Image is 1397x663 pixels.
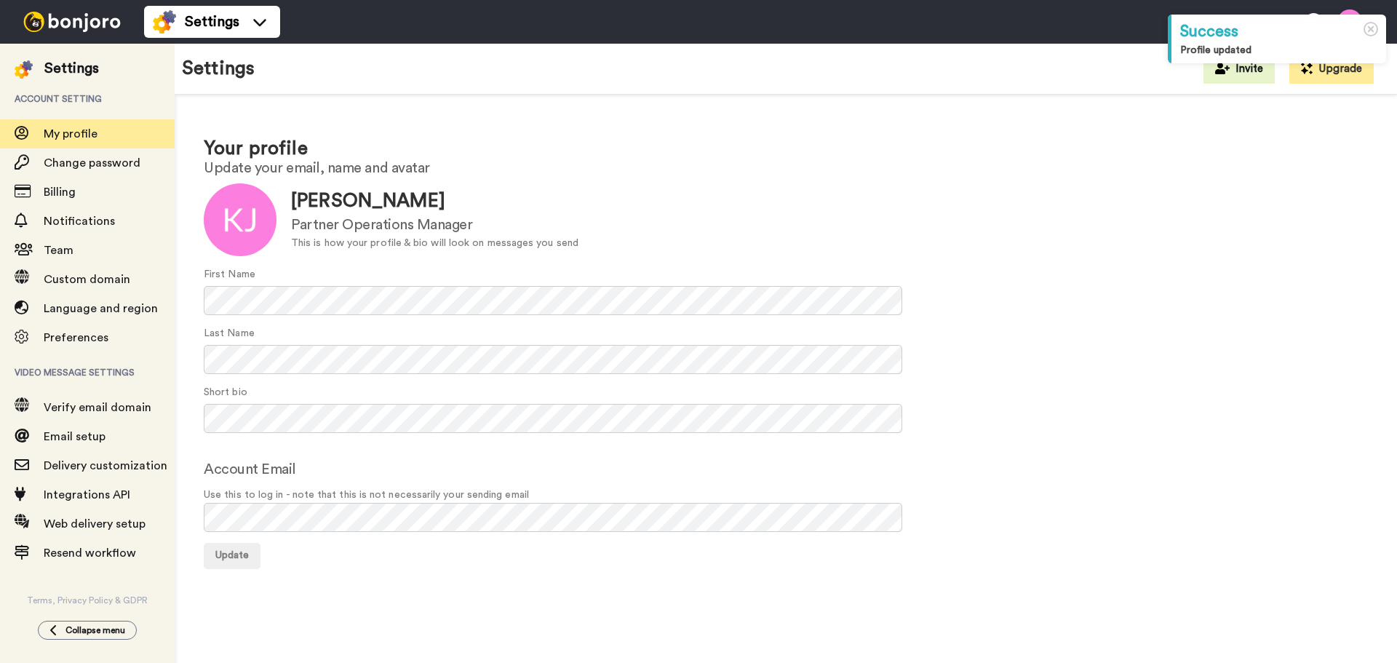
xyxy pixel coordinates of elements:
[65,624,125,636] span: Collapse menu
[1289,55,1374,84] button: Upgrade
[44,128,97,140] span: My profile
[291,236,578,251] div: This is how your profile & bio will look on messages you send
[1203,55,1275,84] button: Invite
[215,550,249,560] span: Update
[204,138,1368,159] h1: Your profile
[44,303,158,314] span: Language and region
[44,274,130,285] span: Custom domain
[38,621,137,640] button: Collapse menu
[204,385,247,400] label: Short bio
[44,402,151,413] span: Verify email domain
[204,160,1368,176] h2: Update your email, name and avatar
[204,326,255,341] label: Last Name
[44,186,76,198] span: Billing
[44,547,136,559] span: Resend workflow
[204,267,255,282] label: First Name
[204,543,260,569] button: Update
[153,10,176,33] img: settings-colored.svg
[44,460,167,472] span: Delivery customization
[44,431,106,442] span: Email setup
[44,215,115,227] span: Notifications
[44,245,73,256] span: Team
[44,518,146,530] span: Web delivery setup
[44,332,108,344] span: Preferences
[291,188,578,215] div: [PERSON_NAME]
[44,489,130,501] span: Integrations API
[204,488,1368,503] span: Use this to log in - note that this is not necessarily your sending email
[1180,43,1377,57] div: Profile updated
[182,58,255,79] h1: Settings
[17,12,127,32] img: bj-logo-header-white.svg
[291,215,578,236] div: Partner Operations Manager
[1180,20,1377,43] div: Success
[44,58,99,79] div: Settings
[44,157,140,169] span: Change password
[15,60,33,79] img: settings-colored.svg
[204,458,296,480] label: Account Email
[185,12,239,32] span: Settings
